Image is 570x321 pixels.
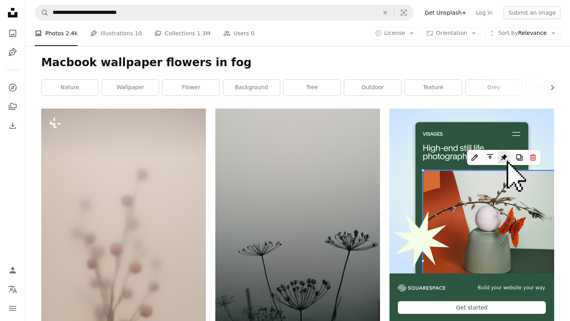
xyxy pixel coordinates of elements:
[102,80,159,96] a: wallpaper
[498,30,518,36] span: Sort by
[41,55,554,70] h1: Macbook wallpaper flowers in fog
[197,29,210,38] span: 1.3M
[422,27,481,40] button: Orientation
[436,30,467,36] span: Orientation
[370,27,419,40] button: License
[5,44,21,60] a: Illustrations
[398,301,546,314] div: Get started
[398,285,445,291] img: file-1606177908946-d1eed1cbe4f5image
[471,6,497,19] a: Log in
[5,99,21,115] a: Collections
[5,262,21,278] a: Log in / Sign up
[5,300,21,316] button: Menu
[223,21,255,46] a: Users 0
[498,29,547,37] span: Relevance
[384,30,405,36] span: License
[503,6,560,19] button: Submit an image
[35,5,414,21] form: Find visuals sitewide
[420,6,471,19] a: Get Unsplash+
[90,21,142,46] a: Illustrations 10
[5,281,21,297] button: Language
[5,80,21,96] a: Explore
[478,285,546,291] span: Build your website your way.
[394,5,413,20] button: Visual search
[251,29,254,38] span: 0
[376,5,394,20] button: Clear
[5,118,21,134] a: Download History
[484,27,560,40] button: Sort byRelevance
[135,29,142,38] span: 10
[41,228,206,235] a: a small tree with lots of leaves in a foggy area
[545,80,554,96] button: scroll list to the right
[465,80,522,96] a: grey
[35,5,49,20] button: Search Unsplash
[405,80,462,96] a: texture
[223,80,280,96] a: background
[5,25,21,41] a: Photos
[284,80,340,96] a: tree
[215,228,380,235] a: a group of flowers sitting on top of a lush green field
[154,21,210,46] a: Collections 1.3M
[344,80,401,96] a: outdoor
[42,80,98,96] a: nature
[163,80,219,96] a: flower
[389,109,554,273] img: file-1723602894256-972c108553a7image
